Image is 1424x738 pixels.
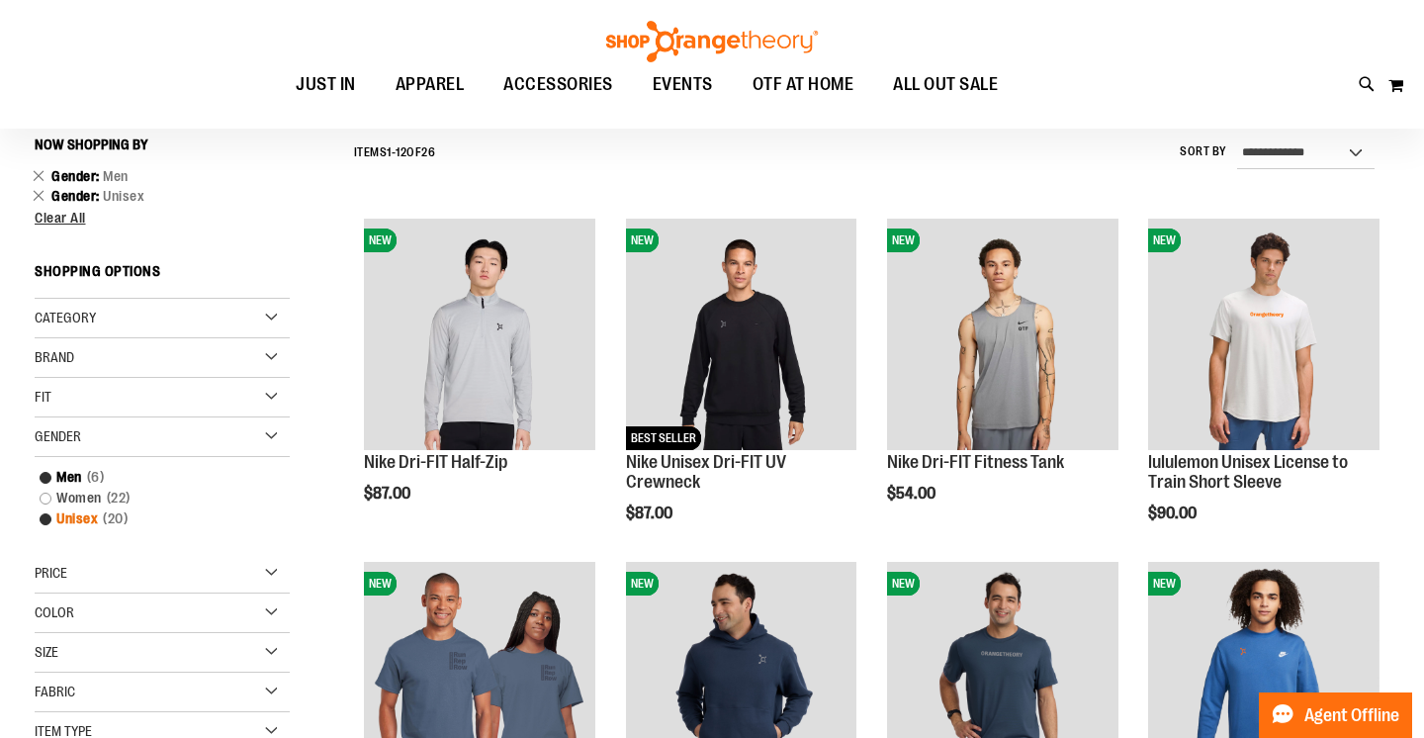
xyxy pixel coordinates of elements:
div: product [616,209,867,572]
span: NEW [887,572,920,596]
span: NEW [364,229,397,252]
span: 22 [102,488,135,508]
h2: Items - of [354,138,436,168]
span: $90.00 [1148,505,1200,522]
span: Fit [35,389,51,405]
span: 26 [421,145,435,159]
span: $54.00 [887,485,938,503]
a: lululemon Unisex License to Train Short Sleeve [1148,452,1348,492]
label: Sort By [1180,143,1227,160]
a: Men6 [30,467,275,488]
span: ACCESSORIES [503,62,613,107]
a: Clear All [35,211,290,225]
a: Nike Dri-FIT Fitness Tank [887,452,1064,472]
span: $87.00 [626,505,675,522]
span: APPAREL [396,62,465,107]
span: Gender [51,188,103,204]
span: NEW [1148,572,1181,596]
span: Agent Offline [1304,706,1399,725]
a: lululemon Unisex License to Train Short SleeveNEWNEWNEW [1148,219,1379,453]
img: Nike Dri-FIT Fitness Tank [887,219,1118,450]
img: lululemon Unisex License to Train Short Sleeve [1148,219,1379,450]
button: Now Shopping by [35,128,158,161]
span: Brand [35,349,74,365]
span: EVENTS [653,62,713,107]
span: Gender [51,168,103,184]
span: 6 [82,467,110,488]
div: product [354,209,605,553]
img: Shop Orangetheory [603,21,821,62]
span: NEW [626,229,659,252]
span: Category [35,310,96,325]
span: Men [103,168,129,184]
span: Color [35,604,74,620]
span: NEW [1148,229,1181,252]
span: NEW [887,229,920,252]
a: Nike Unisex Dri-FIT UV Crewneck [626,452,786,492]
span: BEST SELLER [626,426,701,450]
div: product [1138,209,1389,572]
a: Nike Unisex Dri-FIT UV CrewneckNEWBEST SELLERNEWBEST SELLERNEWBEST SELLER [626,219,857,453]
span: 12 [396,145,406,159]
span: Gender [35,428,81,444]
span: Fabric [35,684,75,699]
span: 20 [98,508,133,529]
span: Unisex [103,188,144,204]
button: Agent Offline [1259,692,1412,738]
div: product [877,209,1128,553]
span: 1 [387,145,392,159]
a: Nike Dri-FIT Fitness TankNEWNEWNEW [887,219,1118,453]
strong: Shopping Options [35,254,290,299]
a: Women22 [30,488,275,508]
span: ALL OUT SALE [893,62,998,107]
span: NEW [364,572,397,596]
a: Nike Dri-FIT Half-ZipNEWNEWNEW [364,219,595,453]
span: JUST IN [296,62,356,107]
a: Unisex20 [30,508,275,529]
span: Size [35,644,58,660]
span: Price [35,565,67,581]
img: Nike Unisex Dri-FIT UV Crewneck [626,219,857,450]
img: Nike Dri-FIT Half-Zip [364,219,595,450]
span: OTF AT HOME [753,62,854,107]
a: Nike Dri-FIT Half-Zip [364,452,507,472]
span: $87.00 [364,485,413,503]
span: Clear All [35,210,86,226]
span: NEW [626,572,659,596]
